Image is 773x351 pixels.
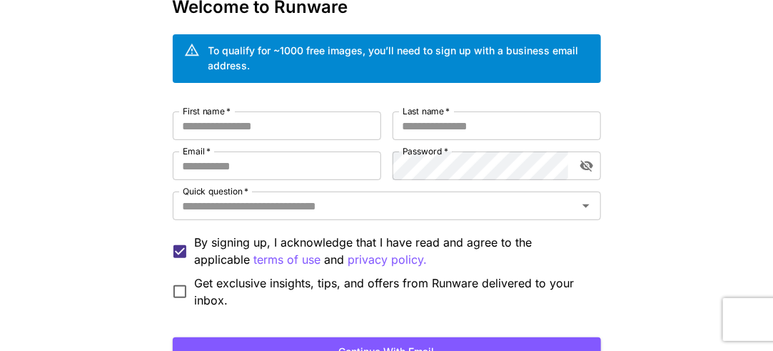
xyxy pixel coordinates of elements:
[574,153,600,179] button: toggle password visibility
[254,251,321,269] p: terms of use
[348,251,428,269] button: By signing up, I acknowledge that I have read and agree to the applicable terms of use and
[348,251,428,269] p: privacy policy.
[403,145,448,157] label: Password
[254,251,321,269] button: By signing up, I acknowledge that I have read and agree to the applicable and privacy policy.
[576,196,596,216] button: Open
[195,275,590,309] span: Get exclusive insights, tips, and offers from Runware delivered to your inbox.
[208,43,590,73] div: To qualify for ~1000 free images, you’ll need to sign up with a business email address.
[403,105,450,117] label: Last name
[183,145,211,157] label: Email
[183,105,231,117] label: First name
[183,185,248,197] label: Quick question
[195,234,590,269] p: By signing up, I acknowledge that I have read and agree to the applicable and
